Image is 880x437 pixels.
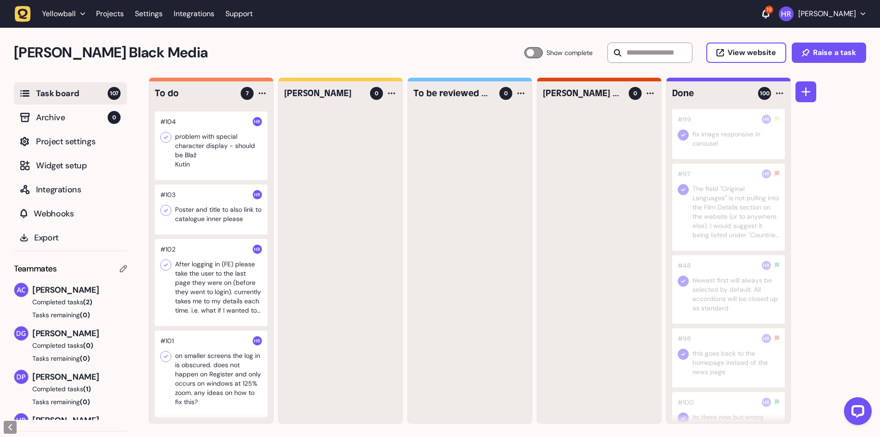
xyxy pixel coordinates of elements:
[14,326,28,340] img: David Groombridge
[246,89,249,98] span: 7
[760,89,770,98] span: 100
[34,207,121,220] span: Webhooks
[14,341,120,350] button: Completed tasks(0)
[284,87,364,100] h4: Harry
[34,231,121,244] span: Export
[633,89,637,98] span: 0
[762,169,771,178] img: Harry Robinson
[14,203,127,225] button: Webhooks
[36,111,108,124] span: Archive
[14,413,28,427] img: Harry Robinson
[14,42,524,64] h2: Penny Black Media
[32,414,127,427] span: [PERSON_NAME]
[728,49,776,56] span: View website
[96,6,124,22] a: Projects
[80,398,90,406] span: (0)
[762,398,771,407] img: Harry Robinson
[14,106,127,129] button: Archive0
[14,283,28,297] img: Ameet Chohan
[765,6,773,14] div: 19
[837,394,875,432] iframe: LiveChat chat widget
[706,43,786,63] button: View website
[108,87,121,100] span: 107
[14,370,28,384] img: Dan Pearson
[14,262,57,275] span: Teammates
[14,354,127,363] button: Tasks remaining(0)
[36,87,108,100] span: Task board
[36,159,121,172] span: Widget setup
[83,385,91,393] span: (1)
[135,6,163,22] a: Settings
[14,227,127,249] button: Export
[762,115,771,124] img: Harry Robinson
[672,87,752,100] h4: Done
[779,6,865,21] button: [PERSON_NAME]
[83,341,93,350] span: (0)
[80,311,90,319] span: (0)
[14,310,127,320] button: Tasks remaining(0)
[546,47,593,58] span: Show complete
[14,397,127,406] button: Tasks remaining(0)
[108,111,121,124] span: 0
[225,9,253,18] a: Support
[14,82,127,105] button: Task board107
[14,178,127,201] button: Integrations
[413,87,493,100] h4: To be reviewed by Yellowball
[543,87,622,100] h4: Ameet / Dan
[80,354,90,363] span: (0)
[253,190,262,199] img: Harry Robinson
[779,6,794,21] img: Harry Robinson
[14,384,120,394] button: Completed tasks(1)
[253,336,262,345] img: Harry Robinson
[253,117,262,126] img: Harry Robinson
[14,130,127,153] button: Project settings
[762,261,771,270] img: Harry Robinson
[813,49,856,56] span: Raise a task
[14,297,120,307] button: Completed tasks(2)
[792,43,866,63] button: Raise a task
[504,89,508,98] span: 0
[32,327,127,340] span: [PERSON_NAME]
[36,183,121,196] span: Integrations
[14,154,127,177] button: Widget setup
[155,87,234,100] h4: To do
[36,135,121,148] span: Project settings
[15,6,91,22] button: Yellowball
[174,6,214,22] a: Integrations
[762,334,771,343] img: Harry Robinson
[798,9,856,18] p: [PERSON_NAME]
[253,245,262,254] img: Harry Robinson
[32,283,127,296] span: [PERSON_NAME]
[83,298,92,306] span: (2)
[375,89,378,98] span: 0
[32,370,127,383] span: [PERSON_NAME]
[42,9,76,18] span: Yellowball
